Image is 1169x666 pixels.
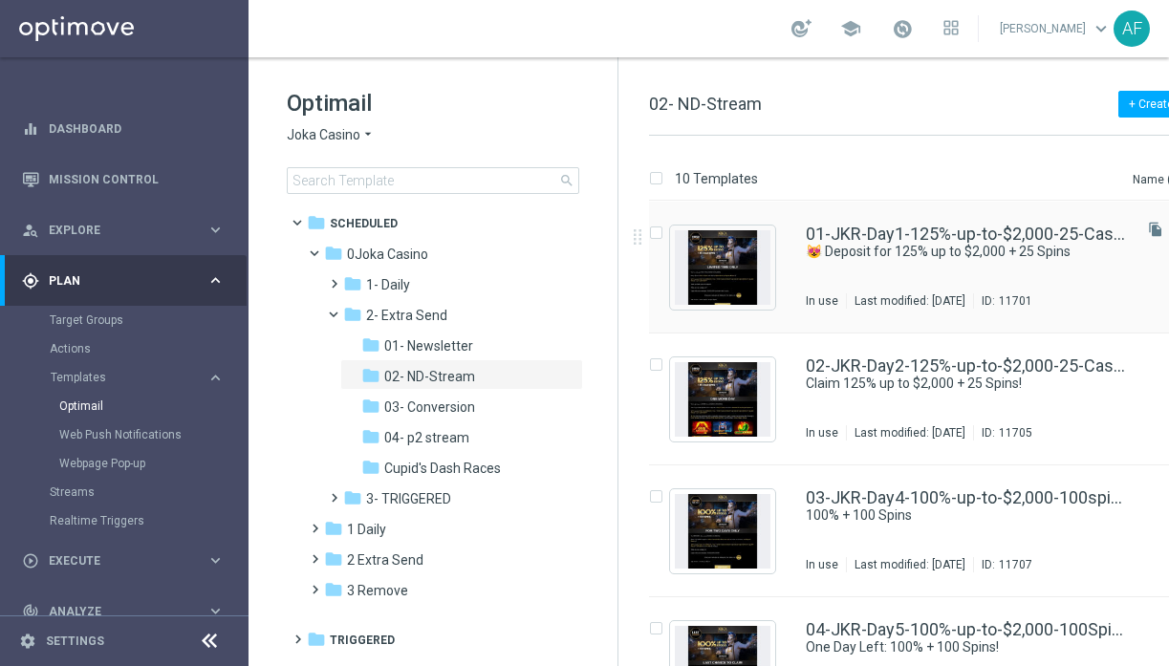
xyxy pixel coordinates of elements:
[998,14,1114,43] a: [PERSON_NAME]keyboard_arrow_down
[806,243,1128,261] div: 😻 Deposit for 125% up to $2,000 + 25 Spins
[307,630,326,649] i: folder
[806,375,1128,393] div: Claim 125% up to $2,000 + 25 Spins!
[50,478,247,506] div: Streams
[806,506,1128,525] div: 100% + 100 Spins
[999,293,1032,309] div: 11701
[806,638,1128,656] div: One Day Left: 100% + 100 Spins!
[21,172,226,187] button: Mission Control
[330,632,395,649] span: Triggered
[806,357,1128,375] a: 02-JKR-Day2-125%-up-to-$2,000-25-CashSpins(Extension)-Introduction-to-High-Payout-Games
[22,552,206,569] div: Execute
[324,244,343,263] i: folder
[366,307,447,324] span: 2- Extra Send
[1148,222,1163,237] i: file_copy
[287,126,360,144] span: Joka Casino
[806,638,1084,656] a: One Day Left: 100% + 100 Spins!
[22,603,39,620] i: track_changes
[343,305,362,324] i: folder
[206,221,225,239] i: keyboard_arrow_right
[50,484,199,500] a: Streams
[49,606,206,617] span: Analyze
[21,553,226,569] button: play_circle_outline Execute keyboard_arrow_right
[384,337,473,354] span: 01- Newsletter
[361,335,380,354] i: folder
[343,274,362,293] i: folder
[22,222,206,239] div: Explore
[999,425,1032,440] div: 11705
[806,293,838,309] div: In use
[806,425,838,440] div: In use
[19,633,36,650] i: settings
[973,425,1032,440] div: ID:
[675,494,770,569] img: 11707.jpeg
[384,368,475,385] span: 02- ND-Stream
[649,94,762,114] span: 02- ND-Stream
[22,222,39,239] i: person_search
[347,582,408,599] span: 3 Remove
[206,369,225,387] i: keyboard_arrow_right
[361,397,380,416] i: folder
[366,276,410,293] span: 1- Daily
[49,154,225,204] a: Mission Control
[50,370,226,385] button: Templates keyboard_arrow_right
[347,551,423,569] span: 2 Extra Send
[384,460,501,477] span: Cupid's Dash Races
[806,621,1128,638] a: 04-JKR-Day5-100%-up-to-$2,000-100Spins(Reminder)+Introduction-to-Loyalty
[59,427,199,442] a: Web Push Notifications
[806,489,1128,506] a: 03-JKR-Day4-100%-up-to-$2,000-100spins
[50,341,199,356] a: Actions
[50,312,199,328] a: Target Groups
[46,635,104,647] a: Settings
[22,272,206,290] div: Plan
[361,427,380,446] i: folder
[324,549,343,569] i: folder
[49,225,206,236] span: Explore
[59,398,199,414] a: Optimail
[206,602,225,620] i: keyboard_arrow_right
[840,18,861,39] span: school
[1091,18,1112,39] span: keyboard_arrow_down
[384,429,469,446] span: 04- p2 stream
[347,246,428,263] span: 0Joka Casino
[21,223,226,238] button: person_search Explore keyboard_arrow_right
[49,103,225,154] a: Dashboard
[675,230,770,305] img: 11701.jpeg
[361,366,380,385] i: folder
[51,372,206,383] div: Templates
[59,449,247,478] div: Webpage Pop-up
[21,121,226,137] button: equalizer Dashboard
[973,293,1032,309] div: ID:
[973,557,1032,572] div: ID:
[21,273,226,289] button: gps_fixed Plan keyboard_arrow_right
[50,506,247,535] div: Realtime Triggers
[324,519,343,538] i: folder
[806,506,1084,525] a: 100% + 100 Spins
[59,420,247,449] div: Web Push Notifications
[22,603,206,620] div: Analyze
[675,362,770,437] img: 11705.jpeg
[330,215,398,232] span: Scheduled
[287,126,376,144] button: Joka Casino arrow_drop_down
[806,243,1084,261] a: 😻 Deposit for 125% up to $2,000 + 25 Spins
[22,552,39,569] i: play_circle_outline
[307,213,326,232] i: folder
[51,372,187,383] span: Templates
[206,551,225,569] i: keyboard_arrow_right
[50,306,247,334] div: Target Groups
[50,363,247,478] div: Templates
[366,490,451,507] span: 3- TRIGGERED
[360,126,376,144] i: arrow_drop_down
[343,488,362,507] i: folder
[22,154,225,204] div: Mission Control
[324,580,343,599] i: folder
[847,425,973,440] div: Last modified: [DATE]
[999,557,1032,572] div: 11707
[384,398,475,416] span: 03- Conversion
[22,272,39,290] i: gps_fixed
